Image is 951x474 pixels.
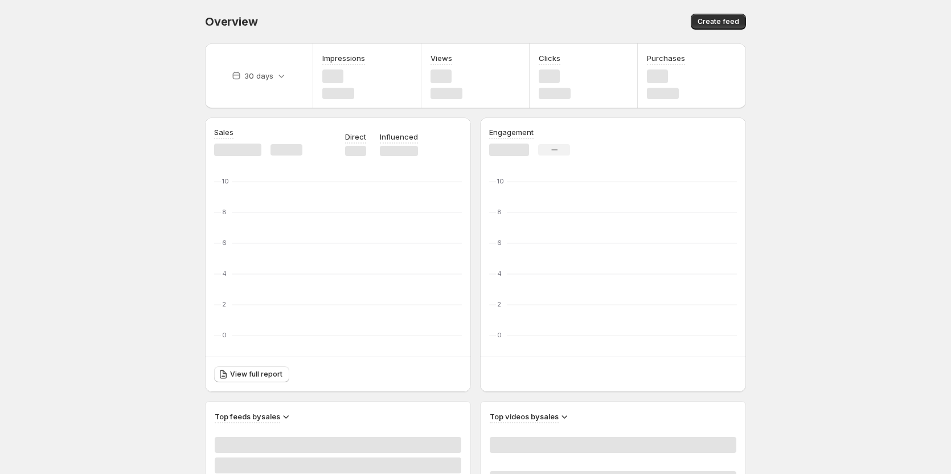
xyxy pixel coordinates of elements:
text: 8 [497,208,502,216]
a: View full report [214,366,289,382]
p: Direct [345,131,366,142]
text: 4 [497,269,502,277]
p: Influenced [380,131,418,142]
button: Create feed [691,14,746,30]
span: View full report [230,370,282,379]
h3: Views [431,52,452,64]
text: 2 [222,300,226,308]
span: Overview [205,15,257,28]
text: 2 [497,300,501,308]
text: 0 [497,331,502,339]
text: 0 [222,331,227,339]
text: 6 [497,239,502,247]
text: 10 [497,177,504,185]
text: 8 [222,208,227,216]
text: 6 [222,239,227,247]
text: 4 [222,269,227,277]
span: Create feed [698,17,739,26]
h3: Top feeds by sales [215,411,280,422]
p: 30 days [244,70,273,81]
text: 10 [222,177,229,185]
h3: Engagement [489,126,534,138]
h3: Clicks [539,52,560,64]
h3: Purchases [647,52,685,64]
h3: Top videos by sales [490,411,559,422]
h3: Impressions [322,52,365,64]
h3: Sales [214,126,233,138]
